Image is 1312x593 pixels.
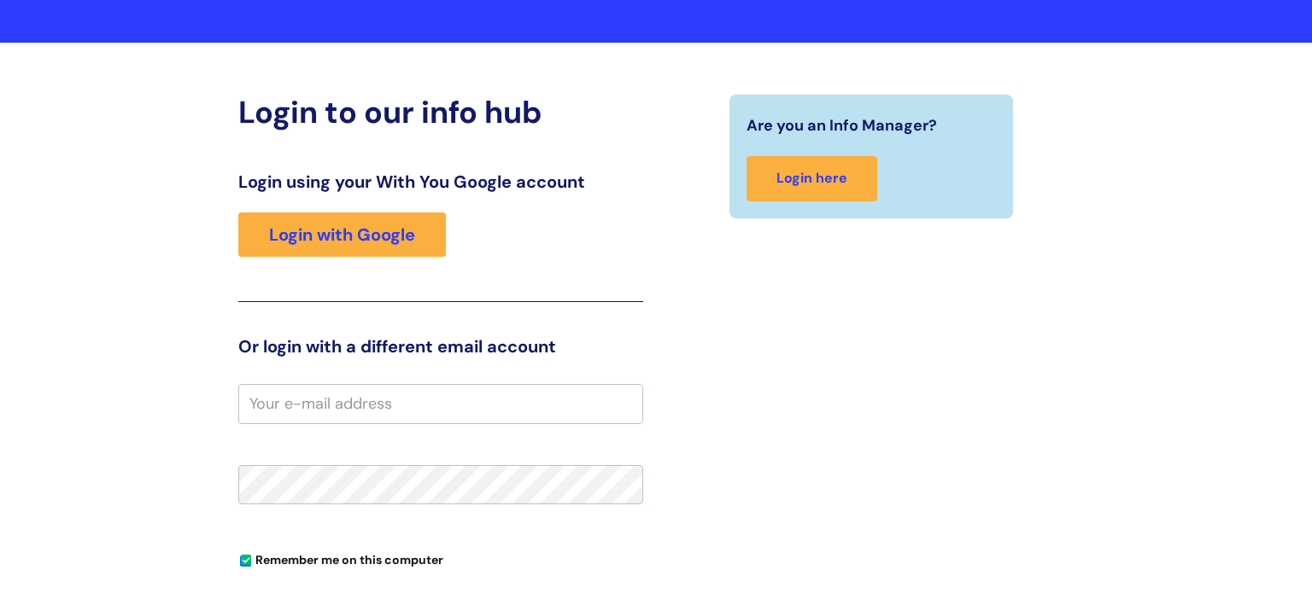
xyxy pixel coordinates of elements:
div: You can uncheck this option if you're logging in from a shared device [238,545,643,573]
input: Your e-mail address [238,384,643,423]
h2: Login to our info hub [238,94,643,131]
a: Login here [747,156,877,201]
span: Are you an Info Manager? [747,112,937,139]
h3: Or login with a different email account [238,336,643,357]
a: Login with Google [238,212,446,257]
h3: Login using your With You Google account [238,172,643,192]
input: Remember me on this computer [240,555,251,567]
label: Remember me on this computer [238,549,443,567]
